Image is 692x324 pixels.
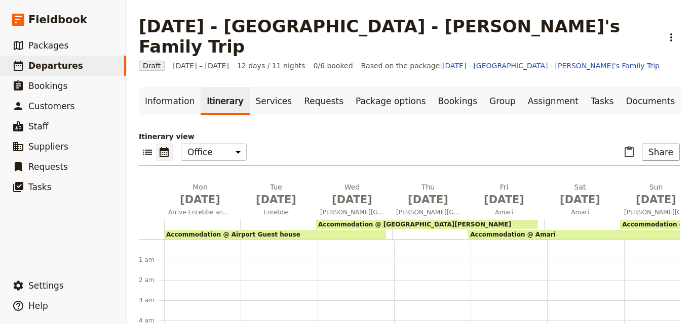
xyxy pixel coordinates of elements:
[522,87,585,115] a: Assignment
[621,144,638,161] button: Paste itinerary item
[244,182,308,207] h2: Tue
[28,281,64,291] span: Settings
[316,220,538,229] div: Accommodation @ [GEOGRAPHIC_DATA][PERSON_NAME]
[164,208,236,216] span: Arrive Entebbe anytime
[139,256,164,264] div: 1 am
[548,182,612,207] h2: Sat
[166,231,300,238] span: Accommodation @ Airport Guest house
[624,192,688,207] span: [DATE]
[139,144,156,161] button: List view
[168,192,232,207] span: [DATE]
[468,182,544,219] button: Fri [DATE]Amari
[28,12,87,27] span: Fieldbook
[585,87,620,115] a: Tasks
[620,87,681,115] a: Documents
[298,87,350,115] a: Requests
[164,230,386,239] div: Accommodation @ Airport Guest house
[156,144,173,161] button: Calendar view
[139,131,680,142] p: Itinerary view
[28,121,49,131] span: Staff
[432,87,483,115] a: Bookings
[361,61,660,71] span: Based on the package:
[28,162,68,172] span: Requests
[620,208,692,216] span: [PERSON_NAME][GEOGRAPHIC_DATA]
[244,192,308,207] span: [DATE]
[250,87,298,115] a: Services
[28,61,83,71] span: Departures
[164,182,240,219] button: Mon [DATE]Arrive Entebbe anytime
[396,182,460,207] h2: Thu
[316,182,392,219] button: Wed [DATE][PERSON_NAME][GEOGRAPHIC_DATA]
[201,87,249,115] a: Itinerary
[28,142,68,152] span: Suppliers
[544,182,620,219] button: Sat [DATE]Amari
[544,208,616,216] span: Amari
[483,87,522,115] a: Group
[350,87,432,115] a: Package options
[548,192,612,207] span: [DATE]
[139,16,657,57] h1: [DATE] - [GEOGRAPHIC_DATA] - [PERSON_NAME]'s Family Trip
[28,182,52,192] span: Tasks
[28,81,67,91] span: Bookings
[168,182,232,207] h2: Mon
[240,208,312,216] span: Entebbe
[237,61,305,71] span: 12 days / 11 nights
[470,231,556,238] span: Accommodation @ Amari
[468,208,540,216] span: Amari
[318,221,511,228] span: Accommodation @ [GEOGRAPHIC_DATA][PERSON_NAME]
[442,62,660,70] a: [DATE] - [GEOGRAPHIC_DATA] - [PERSON_NAME]'s Family Trip
[396,192,460,207] span: [DATE]
[240,182,316,219] button: Tue [DATE]Entebbe
[139,87,201,115] a: Information
[316,208,388,216] span: [PERSON_NAME][GEOGRAPHIC_DATA]
[28,40,68,51] span: Packages
[320,192,384,207] span: [DATE]
[139,296,164,304] div: 3 am
[320,182,384,207] h2: Wed
[392,182,468,219] button: Thu [DATE][PERSON_NAME][GEOGRAPHIC_DATA]
[472,182,536,207] h2: Fri
[139,276,164,284] div: 2 am
[28,301,48,311] span: Help
[173,61,229,71] span: [DATE] – [DATE]
[313,61,353,71] span: 0/6 booked
[468,230,690,239] div: Accommodation @ Amari
[28,101,74,111] span: Customers
[472,192,536,207] span: [DATE]
[392,208,464,216] span: [PERSON_NAME][GEOGRAPHIC_DATA]
[624,182,688,207] h2: Sun
[139,61,165,71] span: Draft
[663,29,680,46] button: Actions
[642,144,680,161] button: Share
